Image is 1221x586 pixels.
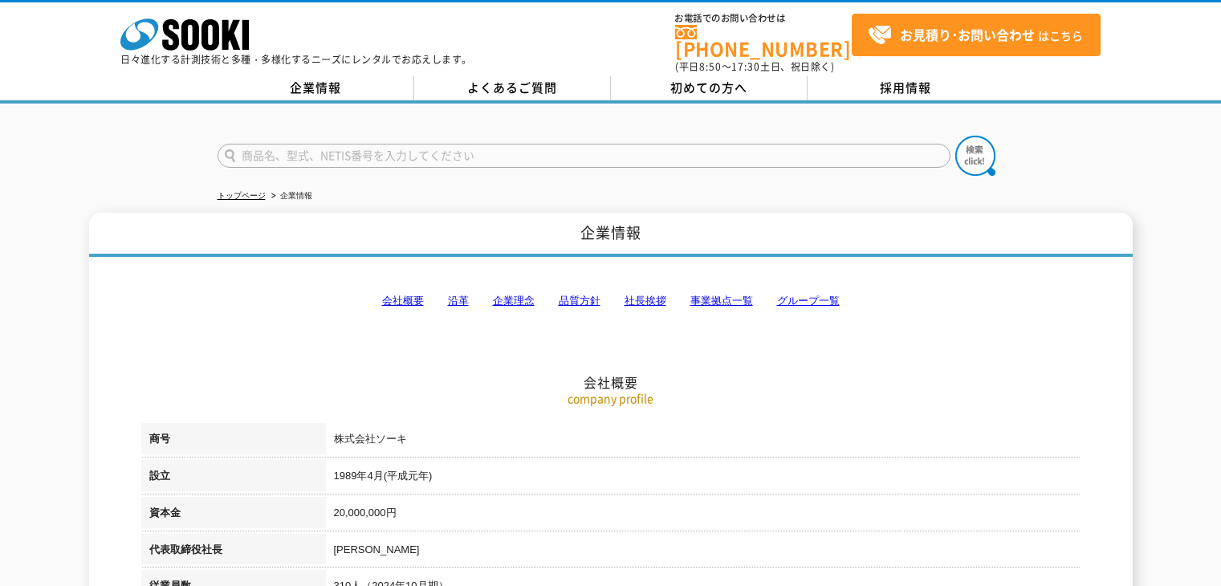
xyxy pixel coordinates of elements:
[699,59,722,74] span: 8:50
[852,14,1101,56] a: お見積り･お問い合わせはこちら
[777,295,840,307] a: グループ一覧
[559,295,600,307] a: 品質方針
[326,534,1081,571] td: [PERSON_NAME]
[141,534,326,571] th: 代表取締役社長
[493,295,535,307] a: 企業理念
[218,144,950,168] input: 商品名、型式、NETIS番号を入力してください
[690,295,753,307] a: 事業拠点一覧
[625,295,666,307] a: 社長挨拶
[218,191,266,200] a: トップページ
[382,295,424,307] a: 会社概要
[670,79,747,96] span: 初めての方へ
[141,423,326,460] th: 商号
[868,23,1083,47] span: はこちら
[141,214,1081,391] h2: 会社概要
[141,497,326,534] th: 資本金
[808,76,1004,100] a: 採用情報
[675,59,834,74] span: (平日 ～ 土日、祝日除く)
[900,25,1035,44] strong: お見積り･お問い合わせ
[268,188,312,205] li: 企業情報
[141,390,1081,407] p: company profile
[326,423,1081,460] td: 株式会社ソーキ
[955,136,995,176] img: btn_search.png
[326,460,1081,497] td: 1989年4月(平成元年)
[675,14,852,23] span: お電話でのお問い合わせは
[326,497,1081,534] td: 20,000,000円
[89,213,1133,257] h1: 企業情報
[218,76,414,100] a: 企業情報
[611,76,808,100] a: 初めての方へ
[120,55,472,64] p: 日々進化する計測技術と多種・多様化するニーズにレンタルでお応えします。
[675,25,852,58] a: [PHONE_NUMBER]
[448,295,469,307] a: 沿革
[731,59,760,74] span: 17:30
[141,460,326,497] th: 設立
[414,76,611,100] a: よくあるご質問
